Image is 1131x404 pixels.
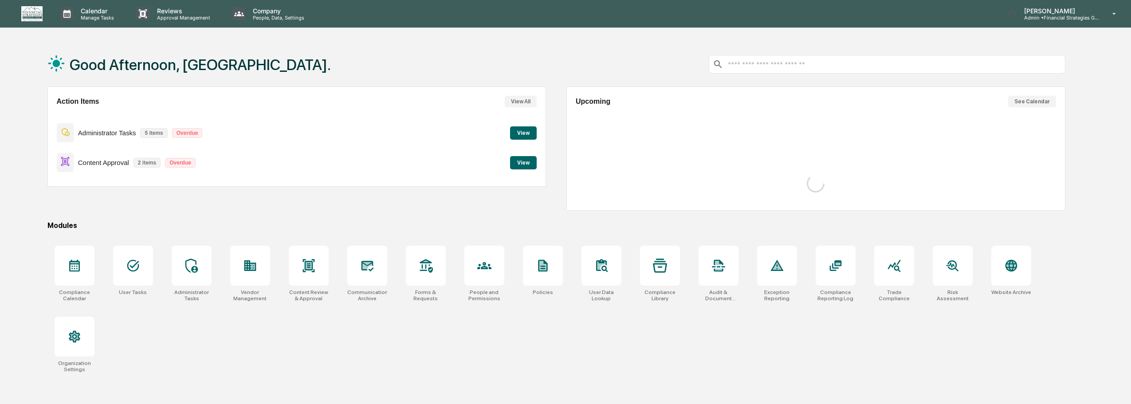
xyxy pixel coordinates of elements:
div: People and Permissions [464,289,504,302]
a: View [510,158,537,166]
div: Vendor Management [230,289,270,302]
p: Overdue [172,128,203,138]
button: View All [505,96,537,107]
div: Exception Reporting [757,289,797,302]
p: Approval Management [150,15,215,21]
div: Compliance Library [640,289,680,302]
div: User Data Lookup [581,289,621,302]
img: logo [21,6,43,21]
h2: Upcoming [576,98,610,106]
div: Organization Settings [55,360,94,373]
p: 2 items [134,158,161,168]
button: View [510,156,537,169]
p: [PERSON_NAME] [1017,7,1100,15]
div: Administrator Tasks [172,289,212,302]
div: Website Archive [991,289,1031,295]
div: Audit & Document Logs [699,289,738,302]
p: People, Data, Settings [246,15,309,21]
div: Risk Assessment [933,289,973,302]
p: 5 items [140,128,167,138]
div: Policies [533,289,553,295]
div: Compliance Calendar [55,289,94,302]
p: Reviews [150,7,215,15]
p: Admin • Financial Strategies Group (FSG) [1017,15,1100,21]
div: Modules [47,221,1065,230]
div: Compliance Reporting Log [816,289,856,302]
a: View [510,128,537,137]
p: Company [246,7,309,15]
h1: Good Afternoon, [GEOGRAPHIC_DATA]. [70,56,331,74]
button: View [510,126,537,140]
div: Trade Compliance [874,289,914,302]
div: Content Review & Approval [289,289,329,302]
p: Calendar [74,7,118,15]
p: Content Approval [78,159,129,166]
p: Manage Tasks [74,15,118,21]
div: Forms & Requests [406,289,446,302]
button: See Calendar [1008,96,1056,107]
p: Overdue [165,158,196,168]
div: User Tasks [119,289,147,295]
div: Communications Archive [347,289,387,302]
p: Administrator Tasks [78,129,136,137]
h2: Action Items [57,98,99,106]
